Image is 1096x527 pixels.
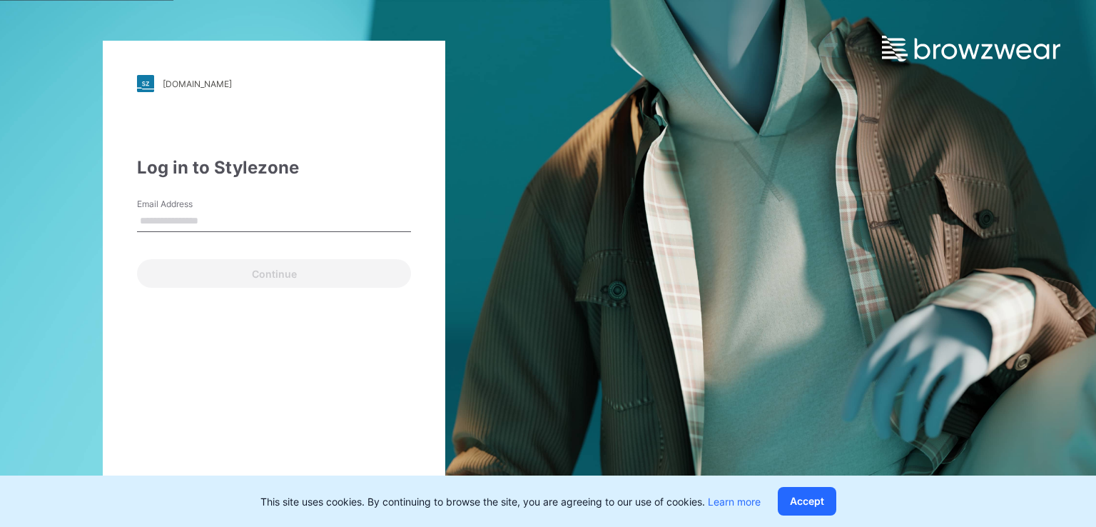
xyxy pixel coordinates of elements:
[137,198,237,211] label: Email Address
[778,487,836,516] button: Accept
[163,79,232,89] div: [DOMAIN_NAME]
[708,496,761,508] a: Learn more
[260,494,761,509] p: This site uses cookies. By continuing to browse the site, you are agreeing to our use of cookies.
[882,36,1060,61] img: browzwear-logo.e42bd6dac1945053ebaf764b6aa21510.svg
[137,75,154,92] img: stylezone-logo.562084cfcfab977791bfbf7441f1a819.svg
[137,155,411,181] div: Log in to Stylezone
[137,75,411,92] a: [DOMAIN_NAME]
